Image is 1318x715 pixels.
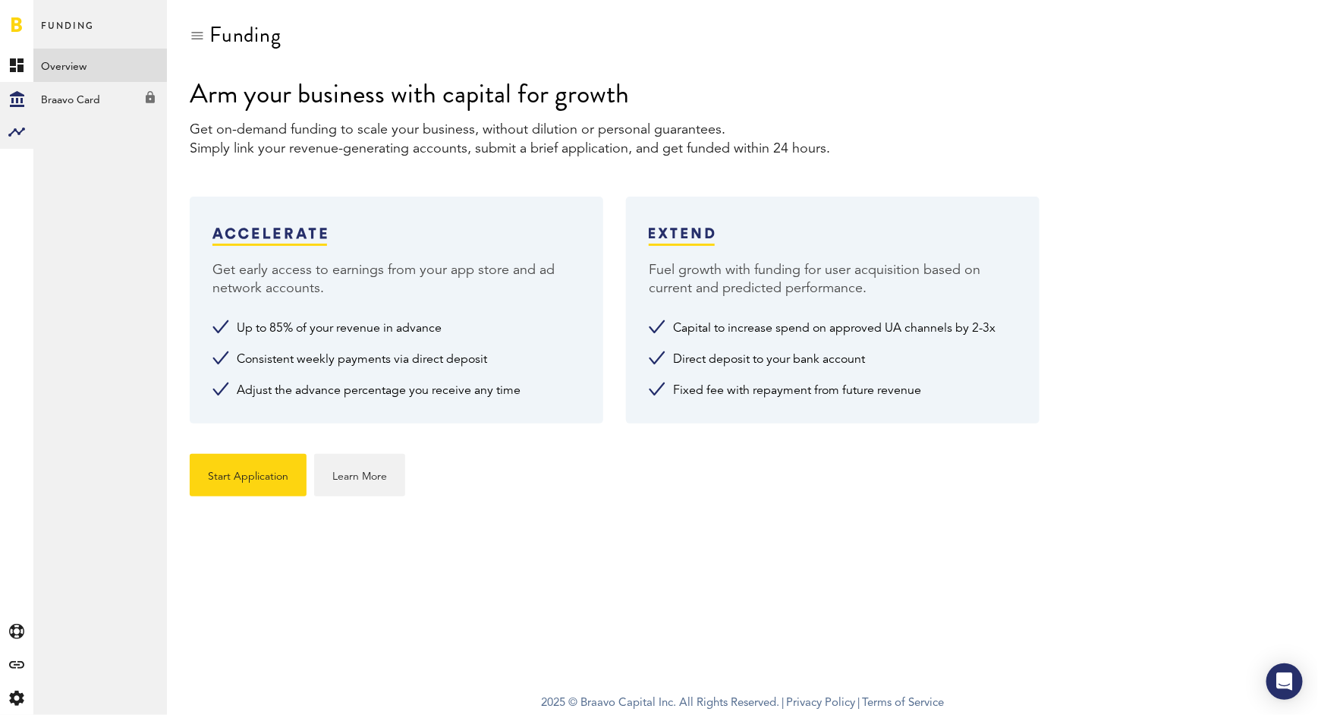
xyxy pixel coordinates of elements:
div: Get on-demand funding to scale your business, without dilution or personal guarantees. Simply lin... [190,121,1295,159]
li: Fixed fee with repayment from future revenue [649,382,1017,401]
div: Fuel growth with funding for user acquisition based on current and predicted performance. [649,261,1017,298]
li: Capital to increase spend on approved UA channels by 2-3x [649,320,1017,339]
span: Funding [41,17,94,49]
img: extend-blue-logo.svg [649,228,715,239]
button: Start Application [190,454,307,496]
a: Privacy Policy [786,698,855,709]
div: Get early access to earnings from your app store and ad network accounts. [212,261,580,298]
div: Funding [209,23,282,47]
li: Consistent weekly payments via direct deposit [212,351,580,370]
span: Support [32,11,87,24]
li: Up to 85% of your revenue in advance [212,320,580,339]
img: accelerate-blue-logo.svg [212,228,327,239]
a: Learn More [314,454,405,496]
div: Open Intercom Messenger [1266,663,1303,700]
a: Overview [33,49,167,82]
div: Braavo Card [33,82,167,109]
span: 2025 © Braavo Capital Inc. All Rights Reserved. [541,692,779,715]
a: Terms of Service [862,698,944,709]
li: Adjust the advance percentage you receive any time [212,382,580,401]
li: Direct deposit to your bank account [649,351,1017,370]
div: Arm your business with capital for growth [190,74,1295,113]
